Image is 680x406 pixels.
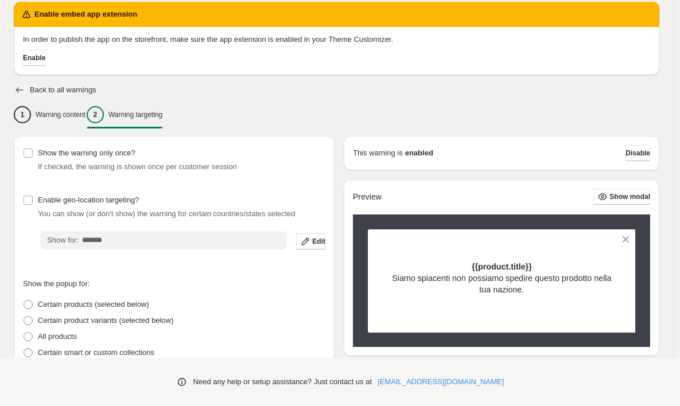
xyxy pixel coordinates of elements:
[87,106,104,123] div: 2
[38,300,149,309] span: Certain products (selected below)
[23,34,650,45] p: In order to publish the app on the storefront, make sure the app extension is enabled in your The...
[38,316,173,325] span: Certain product variants (selected below)
[23,279,90,288] span: Show the popup for:
[593,189,650,205] button: Show modal
[388,272,616,295] p: Siamo spiacenti non possiamo spedire questo prodotto nella tua nazione.
[36,110,86,119] p: Warning content
[108,110,162,119] p: Warning targeting
[47,236,79,244] span: Show for:
[14,106,31,123] div: 1
[38,162,237,171] span: If checked, the warning is shown once per customer session
[625,145,650,161] button: Disable
[23,53,45,63] span: Enable
[405,147,433,159] strong: enabled
[38,347,154,358] p: Certain smart or custom collections
[38,209,296,218] span: You can show (or don't show) the warning for certain countries/states selected
[296,233,325,249] button: Edit
[34,9,137,20] h2: Enable embed app extension
[87,103,162,127] button: 2Warning targeting
[353,192,382,202] h2: Preview
[38,149,135,157] span: Show the warning only once?
[30,85,96,95] h2: Back to all warnings
[38,331,77,342] p: All products
[353,147,403,159] p: This warning is
[23,50,45,66] button: Enable
[625,149,650,158] span: Disable
[472,262,532,271] strong: {{product.title}}
[378,376,504,388] a: [EMAIL_ADDRESS][DOMAIN_NAME]
[312,237,325,246] span: Edit
[609,192,650,201] span: Show modal
[14,103,86,127] button: 1Warning content
[38,196,139,204] span: Enable geo-location targeting?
